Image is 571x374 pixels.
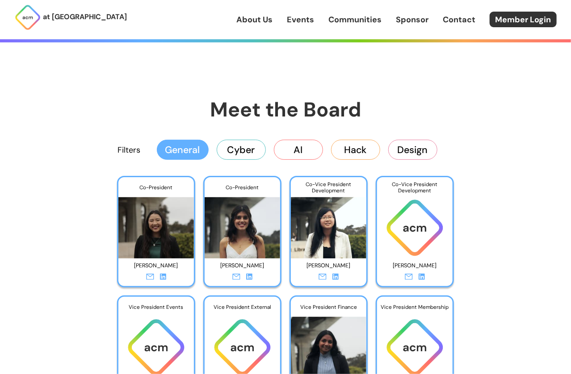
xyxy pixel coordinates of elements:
[396,14,428,25] a: Sponsor
[377,197,453,258] img: ACM logo
[291,297,366,317] div: Vice President Finance
[287,14,314,25] a: Events
[205,190,280,258] img: Photo of Osheen Tikku
[205,177,280,198] div: Co-President
[236,14,273,25] a: About Us
[328,14,382,25] a: Communities
[377,297,453,317] div: Vice President Membership
[122,259,190,273] p: [PERSON_NAME]
[381,259,449,273] p: [PERSON_NAME]
[388,140,437,159] button: Design
[331,140,380,159] button: Hack
[157,140,209,159] button: General
[291,177,366,198] div: Co-Vice President Development
[118,190,194,258] img: Photo of Murou Wang
[118,144,141,156] p: Filters
[118,297,194,317] div: Vice President Events
[14,4,41,31] img: ACM Logo
[443,14,475,25] a: Contact
[14,4,127,31] a: at [GEOGRAPHIC_DATA]
[377,177,453,198] div: Co-Vice President Development
[209,259,276,273] p: [PERSON_NAME]
[291,190,366,258] img: Photo of Angela Hu
[295,259,362,273] p: [PERSON_NAME]
[43,11,127,23] p: at [GEOGRAPHIC_DATA]
[71,96,500,123] h1: Meet the Board
[217,140,266,159] button: Cyber
[205,297,280,317] div: Vice President External
[490,12,557,27] a: Member Login
[274,140,323,159] button: AI
[118,177,194,198] div: Co-President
